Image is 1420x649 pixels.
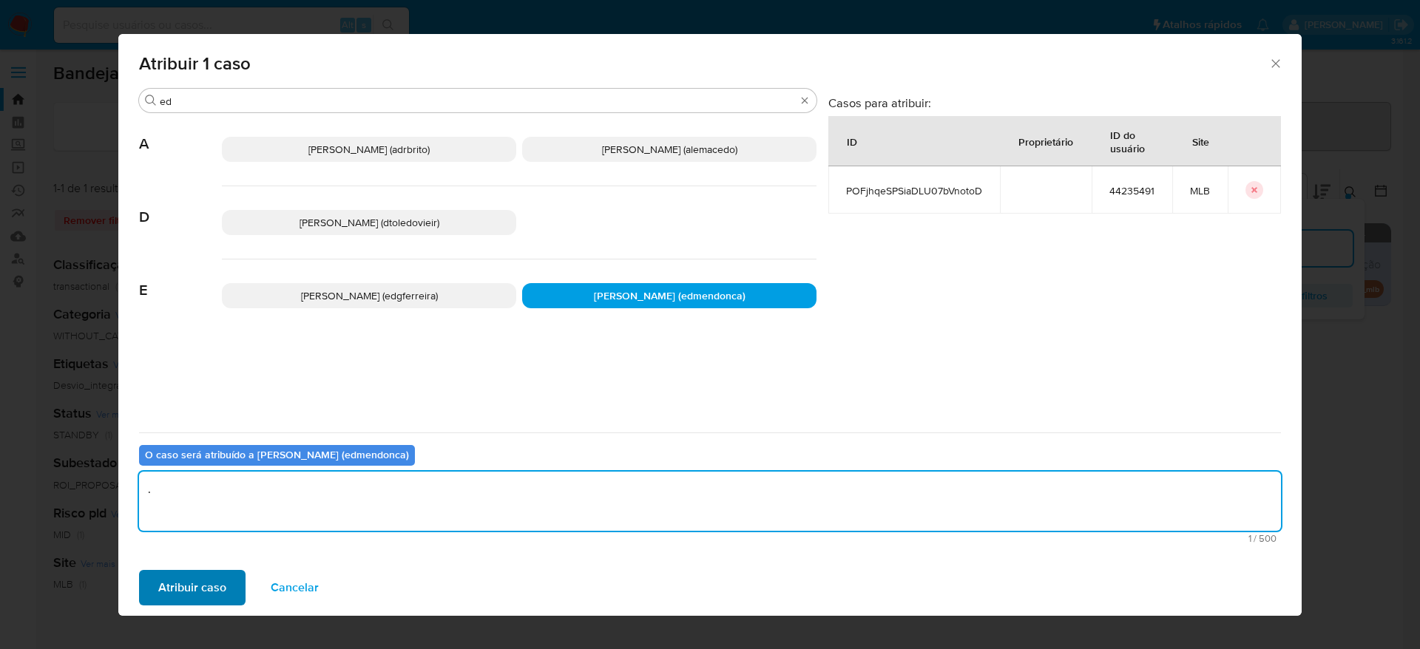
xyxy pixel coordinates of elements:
span: D [139,186,222,226]
button: Atribuir caso [139,570,246,605]
span: 44235491 [1109,184,1154,197]
span: [PERSON_NAME] (edgferreira) [301,288,438,303]
div: Proprietário [1001,123,1091,159]
button: icon-button [1245,181,1263,199]
div: [PERSON_NAME] (dtoledovieir) [222,210,516,235]
div: [PERSON_NAME] (edmendonca) [522,283,816,308]
div: Site [1174,123,1227,159]
button: Fechar a janela [1268,56,1282,69]
div: [PERSON_NAME] (edgferreira) [222,283,516,308]
span: A [139,113,222,153]
div: [PERSON_NAME] (adrbrito) [222,137,516,162]
span: Máximo 500 caracteres [143,534,1277,543]
span: [PERSON_NAME] (adrbrito) [308,142,430,157]
span: POFjhqeSPSiaDLU07bVnotoD [846,184,982,197]
span: [PERSON_NAME] (dtoledovieir) [300,215,439,230]
div: ID do usuário [1092,117,1171,166]
span: [PERSON_NAME] (edmendonca) [594,288,745,303]
div: [PERSON_NAME] (alemacedo) [522,137,816,162]
textarea: . [139,472,1281,531]
span: Cancelar [271,571,319,604]
div: ID [829,123,875,159]
h3: Casos para atribuir: [828,95,1281,110]
b: O caso será atribuído a [PERSON_NAME] (edmendonca) [145,447,409,462]
div: assign-modal [118,34,1302,616]
span: Atribuir 1 caso [139,55,1268,72]
span: MLB [1190,184,1210,197]
button: Borrar [799,95,811,106]
button: Cancelar [251,570,338,605]
input: Analista de pesquisa [160,95,796,108]
span: E [139,259,222,299]
span: Atribuir caso [158,571,226,604]
span: [PERSON_NAME] (alemacedo) [602,142,737,157]
button: Buscar [145,95,157,106]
